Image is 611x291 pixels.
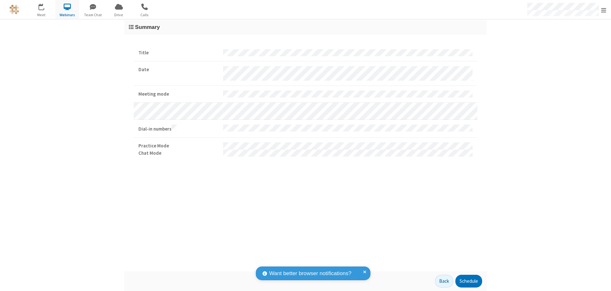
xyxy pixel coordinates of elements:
img: QA Selenium DO NOT DELETE OR CHANGE [10,5,19,14]
span: Team Chat [81,12,105,18]
span: Drive [107,12,131,18]
strong: Practice Mode [138,142,218,150]
span: Want better browser notifications? [269,269,351,278]
span: Calls [133,12,157,18]
strong: Meeting mode [138,91,218,98]
strong: Chat Mode [138,150,218,157]
iframe: Chat [595,274,606,287]
button: Schedule [455,275,482,288]
span: Summary [135,24,160,30]
div: 7 [43,3,47,8]
span: Webinars [55,12,79,18]
button: Back [435,275,453,288]
strong: Dial-in numbers [138,125,218,133]
span: Meet [30,12,53,18]
strong: Title [138,49,218,57]
strong: Date [138,66,218,73]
